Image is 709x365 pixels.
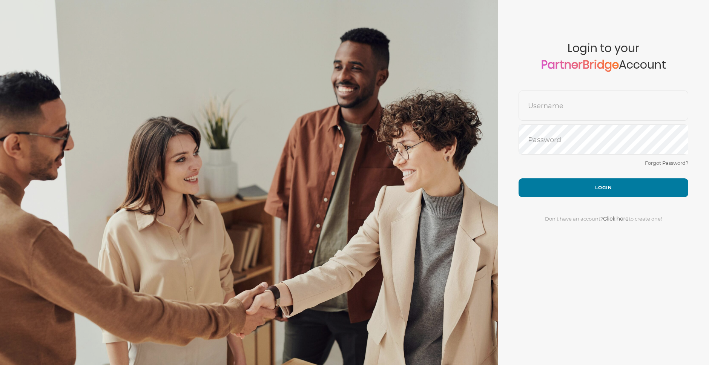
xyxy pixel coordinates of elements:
[519,41,688,90] span: Login to your Account
[519,178,688,197] button: Login
[545,216,662,222] span: Don't have an account? to create one!
[645,160,688,166] a: Forgot Password?
[603,215,629,222] a: Click here
[541,57,619,73] a: PartnerBridge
